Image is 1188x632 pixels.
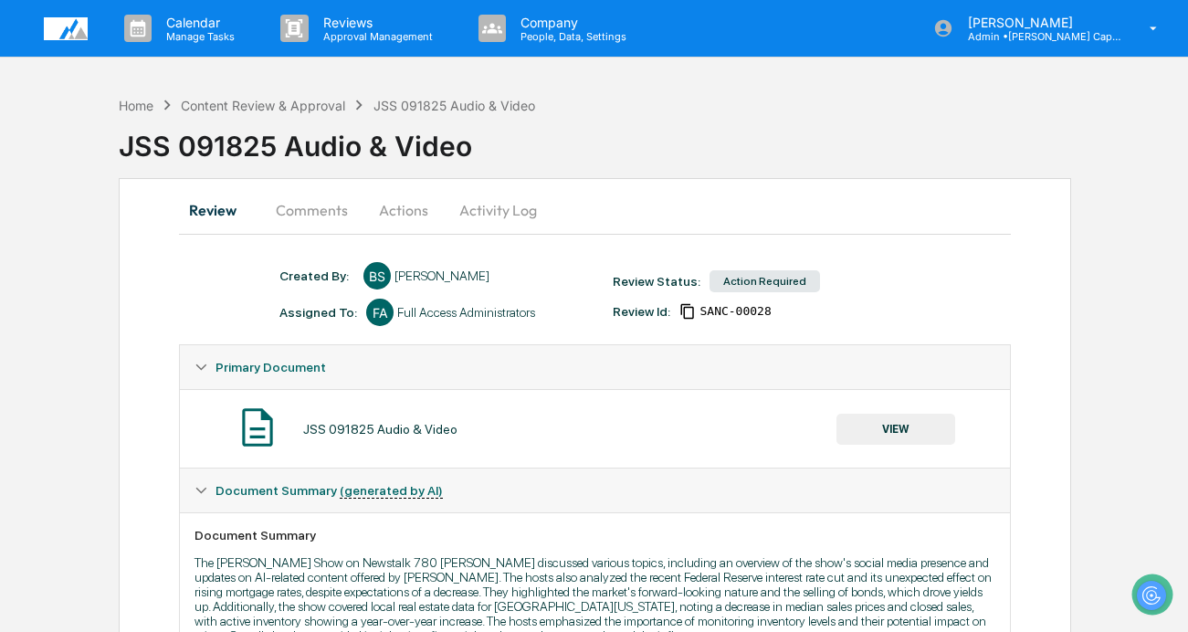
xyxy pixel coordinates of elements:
[394,269,489,283] div: [PERSON_NAME]
[119,98,153,113] div: Home
[1130,572,1179,621] iframe: Open customer support
[179,188,261,232] button: Review
[152,15,244,30] p: Calendar
[279,269,354,283] div: Created By: ‎ ‎
[194,528,995,542] div: Document Summary
[18,267,33,281] div: 🔎
[366,299,394,326] div: FA
[62,140,300,158] div: Start new chat
[11,258,122,290] a: 🔎Data Lookup
[397,305,535,320] div: Full Access Administrators
[613,304,670,319] div: Review Id:
[445,188,552,232] button: Activity Log
[129,309,221,323] a: Powered byPylon
[235,405,280,450] img: Document Icon
[373,98,535,113] div: JSS 091825 Audio & Video
[363,188,445,232] button: Actions
[37,230,118,248] span: Preclearance
[310,145,332,167] button: Start new chat
[303,422,457,437] div: JSS 091825 Audio & Video
[11,223,125,256] a: 🖐️Preclearance
[62,158,231,173] div: We're available if you need us!
[37,265,115,283] span: Data Lookup
[216,483,443,498] span: Document Summary
[152,30,244,43] p: Manage Tasks
[132,232,147,247] div: 🗄️
[180,389,1010,468] div: Primary Document
[309,30,442,43] p: Approval Management
[279,305,357,320] div: Assigned To:
[151,230,226,248] span: Attestations
[506,15,636,30] p: Company
[180,469,1010,512] div: Document Summary (generated by AI)
[340,483,443,499] u: (generated by AI)
[182,310,221,323] span: Pylon
[181,98,345,113] div: Content Review & Approval
[363,262,391,290] div: BS
[261,188,363,232] button: Comments
[613,274,700,289] div: Review Status:
[953,30,1123,43] p: Admin • [PERSON_NAME] Capital Management
[699,304,771,319] span: 6930a6cc-ef75-484b-afe7-9ebc19b513fc
[953,15,1123,30] p: [PERSON_NAME]
[836,414,955,445] button: VIEW
[44,17,88,40] img: logo
[125,223,234,256] a: 🗄️Attestations
[18,38,332,68] p: How can we help?
[179,188,1011,232] div: secondary tabs example
[309,15,442,30] p: Reviews
[216,360,326,374] span: Primary Document
[506,30,636,43] p: People, Data, Settings
[18,232,33,247] div: 🖐️
[119,115,1188,163] div: JSS 091825 Audio & Video
[180,345,1010,389] div: Primary Document
[710,270,820,292] div: Action Required
[18,140,51,173] img: 1746055101610-c473b297-6a78-478c-a979-82029cc54cd1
